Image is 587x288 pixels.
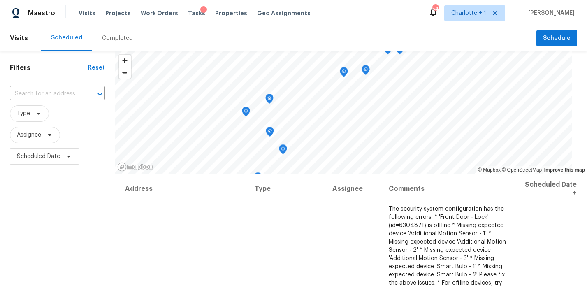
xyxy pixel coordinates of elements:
div: Map marker [340,67,348,80]
span: Visits [10,29,28,47]
div: Map marker [254,172,262,185]
div: 1 [200,6,207,14]
span: Projects [105,9,131,17]
div: Map marker [265,94,274,107]
span: Scheduled Date [17,152,60,160]
span: Maestro [28,9,55,17]
button: Zoom out [119,67,131,79]
div: Reset [88,64,105,72]
span: Visits [79,9,95,17]
div: Map marker [396,44,404,57]
span: Geo Assignments [257,9,311,17]
span: Properties [215,9,247,17]
div: Map marker [242,107,250,119]
a: Mapbox [478,167,501,173]
span: Work Orders [141,9,178,17]
th: Comments [382,174,518,204]
div: 54 [432,5,438,13]
h1: Filters [10,64,88,72]
a: OpenStreetMap [502,167,542,173]
a: Improve this map [544,167,585,173]
th: Type [248,174,326,204]
th: Assignee [326,174,382,204]
div: Scheduled [51,34,82,42]
th: Scheduled Date ↑ [518,174,577,204]
span: Charlotte + 1 [451,9,486,17]
input: Search for an address... [10,88,82,100]
span: [PERSON_NAME] [525,9,575,17]
div: Map marker [384,44,392,57]
th: Address [125,174,248,204]
span: Type [17,109,30,118]
button: Schedule [536,30,577,47]
a: Mapbox homepage [117,162,153,172]
span: Assignee [17,131,41,139]
button: Zoom in [119,55,131,67]
canvas: Map [115,51,572,174]
div: Map marker [279,144,287,157]
button: Open [94,88,106,100]
div: Map marker [362,65,370,78]
span: Tasks [188,10,205,16]
span: Schedule [543,33,571,44]
div: Map marker [266,127,274,139]
div: Completed [102,34,133,42]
